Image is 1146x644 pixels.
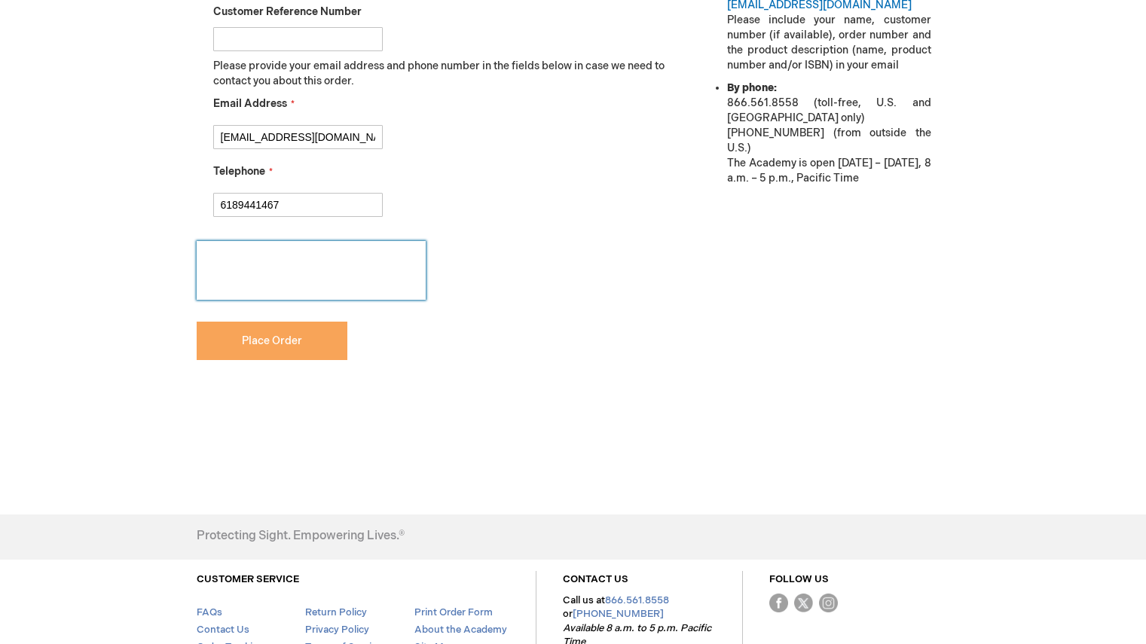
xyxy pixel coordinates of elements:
[213,97,287,110] span: Email Address
[727,81,931,186] li: 866.561.8558 (toll-free, U.S. and [GEOGRAPHIC_DATA] only) [PHONE_NUMBER] (from outside the U.S.) ...
[197,606,222,618] a: FAQs
[197,530,405,543] h4: Protecting Sight. Empowering Lives.®
[563,573,628,585] a: CONTACT US
[213,59,677,89] p: Please provide your email address and phone number in the fields below in case we need to contact...
[414,606,493,618] a: Print Order Form
[573,608,664,620] a: [PHONE_NUMBER]
[197,322,347,360] button: Place Order
[727,81,777,94] strong: By phone:
[605,594,669,606] a: 866.561.8558
[414,624,507,636] a: About the Academy
[213,165,265,178] span: Telephone
[305,624,369,636] a: Privacy Policy
[794,594,813,612] img: Twitter
[197,241,426,300] iframe: reCAPTCHA
[769,594,788,612] img: Facebook
[305,606,367,618] a: Return Policy
[769,573,829,585] a: FOLLOW US
[242,334,302,347] span: Place Order
[197,624,249,636] a: Contact Us
[819,594,838,612] img: instagram
[197,573,299,585] a: CUSTOMER SERVICE
[213,5,362,18] span: Customer Reference Number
